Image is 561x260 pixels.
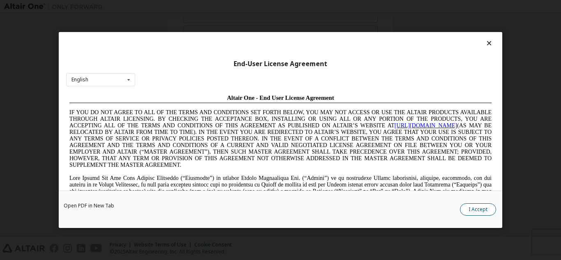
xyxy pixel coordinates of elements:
[460,203,496,216] button: I Accept
[329,31,391,37] a: [URL][DOMAIN_NAME]
[71,77,88,82] div: English
[3,18,425,77] span: IF YOU DO NOT AGREE TO ALL OF THE TERMS AND CONDITIONS SET FORTH BELOW, YOU MAY NOT ACCESS OR USE...
[66,60,495,68] div: End-User License Agreement
[64,203,114,208] a: Open PDF in New Tab
[161,3,268,10] span: Altair One - End User License Agreement
[3,84,425,143] span: Lore Ipsumd Sit Ame Cons Adipisc Elitseddo (“Eiusmodte”) in utlabor Etdolo Magnaaliqua Eni. (“Adm...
